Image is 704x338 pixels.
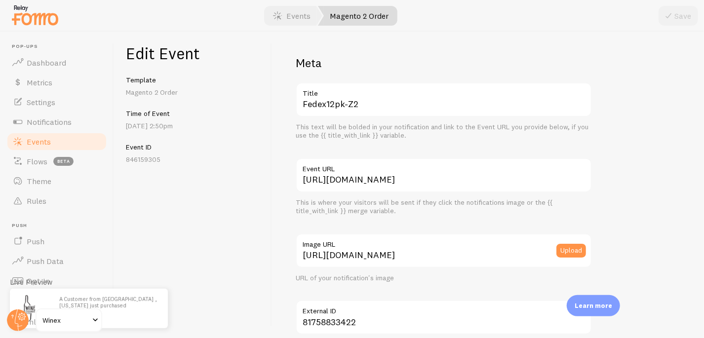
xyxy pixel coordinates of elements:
span: Push Data [27,256,64,266]
span: Theme [27,176,51,186]
label: External ID [296,300,592,317]
span: Rules [27,196,46,206]
a: Metrics [6,73,108,92]
a: Rules [6,191,108,211]
h2: Meta [296,55,592,71]
a: Settings [6,92,108,112]
a: Events [6,132,108,151]
h5: Template [126,75,260,84]
a: Winex [36,308,102,332]
span: Settings [27,97,55,107]
a: Dashboard [6,53,108,73]
img: fomo-relay-logo-orange.svg [10,2,60,28]
label: Image URL [296,233,592,250]
label: Title [296,82,592,99]
button: Upload [556,244,586,258]
span: beta [53,157,74,166]
span: Notifications [27,117,72,127]
h5: Time of Event [126,109,260,118]
p: Learn more [575,301,612,310]
a: Opt-In [6,271,108,291]
div: This text will be bolded in your notification and link to the Event URL you provide below, if you... [296,123,592,140]
span: Events [27,137,51,147]
span: Metrics [27,77,52,87]
h1: Edit Event [126,43,260,64]
span: Dashboard [27,58,66,68]
a: Theme [6,171,108,191]
span: Flows [27,156,47,166]
div: URL of your notification's image [296,274,592,283]
span: Opt-In [27,276,50,286]
span: Push [12,223,108,229]
a: Flows beta [6,151,108,171]
span: Pop-ups [12,43,108,50]
span: Push [27,236,44,246]
div: Learn more [567,295,620,316]
label: Event URL [296,158,592,175]
p: [DATE] 2:50pm [126,121,260,131]
h5: Event ID [126,143,260,151]
p: Magento 2 Order [126,87,260,97]
p: 846159305 [126,154,260,164]
a: Notifications [6,112,108,132]
span: Winex [42,314,89,326]
div: This is where your visitors will be sent if they click the notifications image or the {{ title_wi... [296,198,592,216]
a: Push [6,231,108,251]
a: Push Data [6,251,108,271]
